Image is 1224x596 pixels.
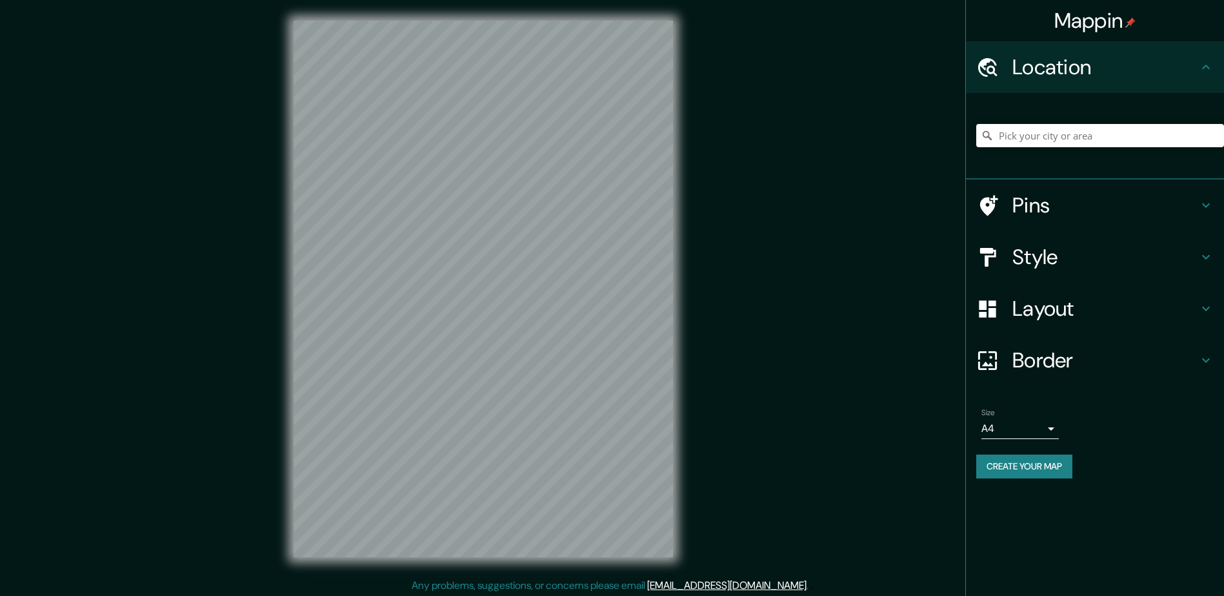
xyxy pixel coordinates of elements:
[1054,8,1136,34] h4: Mappin
[1125,17,1136,28] img: pin-icon.png
[1012,347,1198,373] h4: Border
[1012,54,1198,80] h4: Location
[966,334,1224,386] div: Border
[966,283,1224,334] div: Layout
[294,21,673,557] canvas: Map
[412,578,808,593] p: Any problems, suggestions, or concerns please email .
[1012,192,1198,218] h4: Pins
[976,124,1224,147] input: Pick your city or area
[1012,296,1198,322] h4: Layout
[1109,546,1210,582] iframe: Help widget launcher
[1012,244,1198,270] h4: Style
[966,180,1224,231] div: Pins
[810,578,813,593] div: .
[966,41,1224,93] div: Location
[981,407,995,418] label: Size
[976,455,1072,478] button: Create your map
[981,418,1059,439] div: A4
[966,231,1224,283] div: Style
[808,578,810,593] div: .
[647,579,807,592] a: [EMAIL_ADDRESS][DOMAIN_NAME]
